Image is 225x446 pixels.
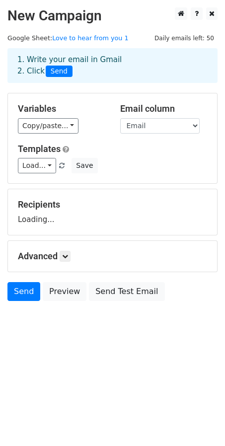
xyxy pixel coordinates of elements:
a: Send Test Email [89,282,164,301]
a: Load... [18,158,56,173]
span: Send [46,66,73,77]
a: Preview [43,282,86,301]
h2: New Campaign [7,7,218,24]
div: 1. Write your email in Gmail 2. Click [10,54,215,77]
a: Send [7,282,40,301]
small: Google Sheet: [7,34,129,42]
a: Copy/paste... [18,118,78,134]
a: Templates [18,144,61,154]
button: Save [72,158,97,173]
a: Love to hear from you 1 [52,34,128,42]
h5: Variables [18,103,105,114]
a: Daily emails left: 50 [151,34,218,42]
h5: Advanced [18,251,207,262]
div: Loading... [18,199,207,225]
h5: Email column [120,103,208,114]
h5: Recipients [18,199,207,210]
span: Daily emails left: 50 [151,33,218,44]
